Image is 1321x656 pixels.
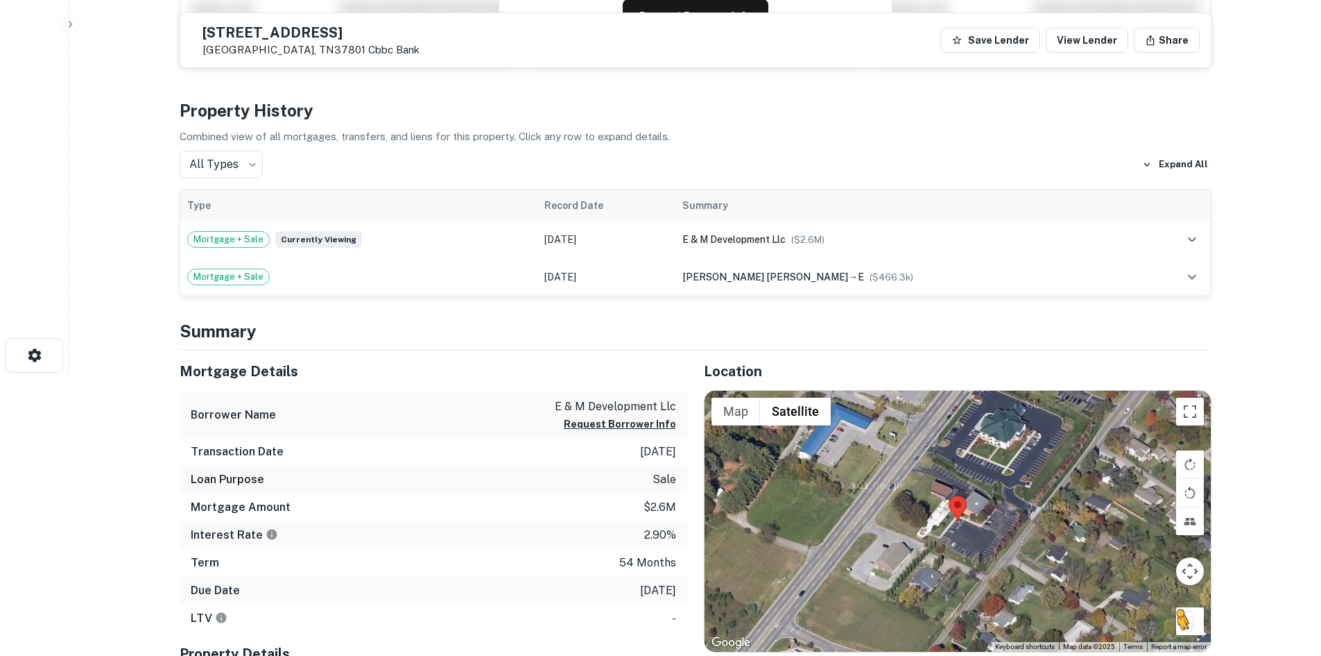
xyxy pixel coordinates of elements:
[180,361,687,382] h5: Mortgage Details
[191,407,276,423] h6: Borrower Name
[1176,507,1204,535] button: Tilt map
[1252,545,1321,612] iframe: Chat Widget
[191,555,219,571] h6: Term
[275,231,362,248] span: Currently viewing
[215,612,227,624] svg: LTVs displayed on the website are for informational purposes only and may be reported incorrectly...
[1151,643,1207,650] a: Report a map error
[202,26,420,40] h5: [STREET_ADDRESS]
[995,642,1055,652] button: Keyboard shortcuts
[202,44,420,56] p: [GEOGRAPHIC_DATA], TN37801
[858,271,864,283] span: e
[760,398,831,426] button: Show satellite imagery
[191,527,278,544] h6: Interest Rate
[537,258,675,296] td: [DATE]
[653,471,676,488] p: sale
[1176,398,1204,426] button: Toggle fullscreen view
[180,128,1211,145] p: Combined view of all mortgages, transfers, and liens for this property. Click any row to expand d...
[1176,479,1204,507] button: Rotate map counterclockwise
[1176,451,1204,478] button: Rotate map clockwise
[708,634,754,652] a: Open this area in Google Maps (opens a new window)
[682,269,1132,285] div: →
[708,634,754,652] img: Google
[1123,643,1143,650] a: Terms (opens in new tab)
[644,499,676,516] p: $2.6m
[180,319,1211,344] h4: Summary
[266,528,278,541] svg: The interest rates displayed on the website are for informational purposes only and may be report...
[188,270,269,284] span: Mortgage + Sale
[191,471,264,488] h6: Loan Purpose
[711,398,760,426] button: Show street map
[537,221,675,258] td: [DATE]
[1063,643,1115,650] span: Map data ©2025
[704,361,1211,382] h5: Location
[191,444,284,460] h6: Transaction Date
[791,235,824,245] span: ($ 2.6M )
[180,190,538,221] th: Type
[644,527,676,544] p: 2.90%
[619,555,676,571] p: 54 months
[640,444,676,460] p: [DATE]
[191,582,240,599] h6: Due Date
[1176,607,1204,635] button: Drag Pegman onto the map to open Street View
[1180,228,1204,251] button: expand row
[682,234,786,245] span: e & m development llc
[940,28,1040,53] button: Save Lender
[180,98,1211,123] h4: Property History
[1176,557,1204,585] button: Map camera controls
[368,44,420,56] a: Cbbc Bank
[191,499,291,516] h6: Mortgage Amount
[191,610,227,627] h6: LTV
[672,610,676,627] p: -
[537,190,675,221] th: Record Date
[1046,28,1128,53] a: View Lender
[180,151,263,178] div: All Types
[564,416,676,432] button: Request Borrower Info
[1180,265,1204,289] button: expand row
[1139,154,1211,175] button: Expand All
[555,398,676,415] p: e & m development llc
[640,582,676,599] p: [DATE]
[1134,28,1200,53] button: Share
[188,233,269,246] span: Mortgage + Sale
[675,190,1139,221] th: Summary
[870,272,913,283] span: ($ 466.3k )
[682,271,848,283] span: [PERSON_NAME] [PERSON_NAME]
